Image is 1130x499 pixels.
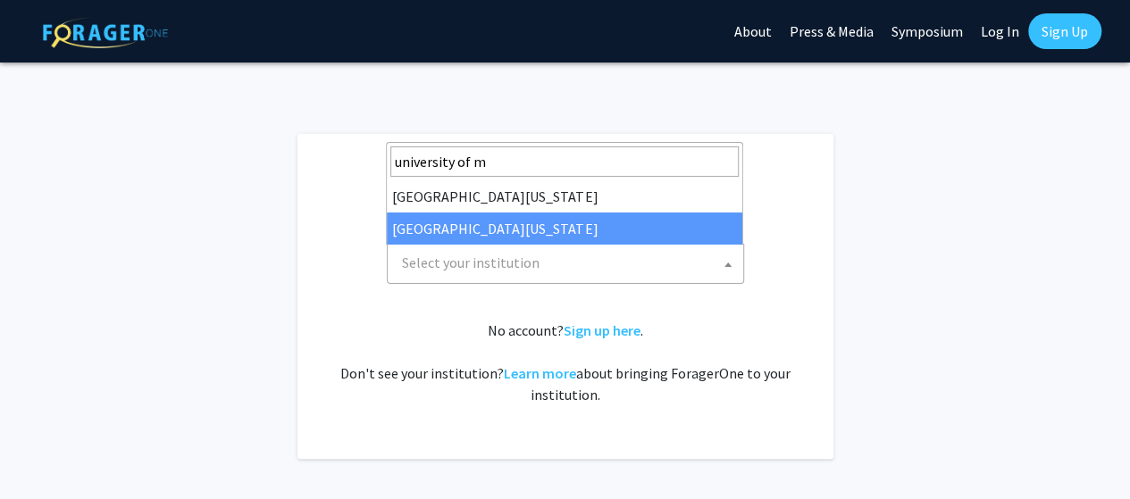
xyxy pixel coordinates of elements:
span: Select your institution [402,254,540,271]
li: [GEOGRAPHIC_DATA][US_STATE] [387,212,742,245]
li: [GEOGRAPHIC_DATA][US_STATE] [387,180,742,212]
img: ForagerOne Logo [43,17,168,48]
span: Select your institution [387,244,744,284]
iframe: Chat [13,419,76,486]
input: Search [390,146,739,177]
a: Learn more about bringing ForagerOne to your institution [504,364,576,382]
div: No account? . Don't see your institution? about bringing ForagerOne to your institution. [333,320,798,405]
h1: Log In [333,170,798,212]
a: Sign Up [1028,13,1101,49]
a: Sign up here [564,321,640,339]
span: Select your institution [395,245,743,281]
